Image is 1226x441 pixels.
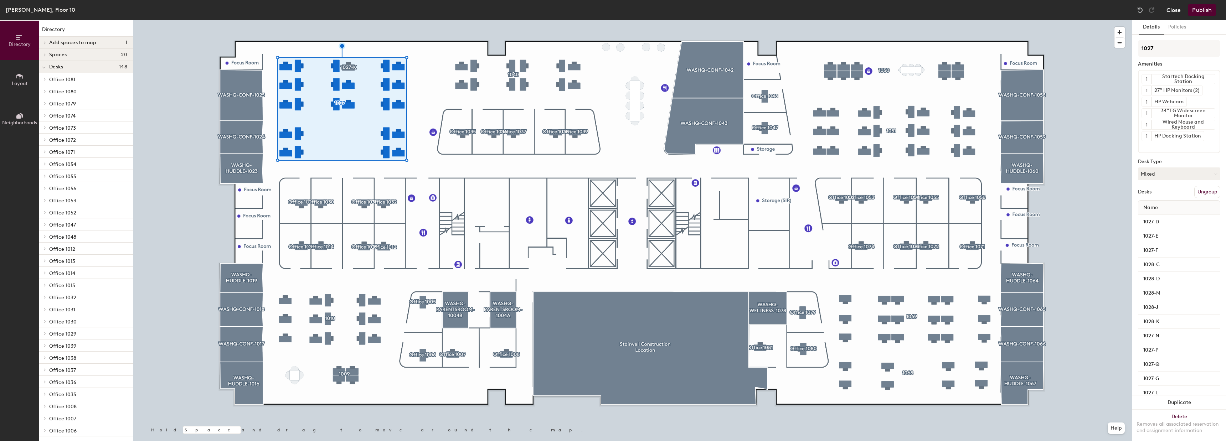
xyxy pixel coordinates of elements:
[1137,6,1144,14] img: Undo
[1132,410,1226,441] button: DeleteRemoves all associated reservation and assignment information
[49,40,97,46] span: Add spaces to map
[1146,87,1148,94] span: 1
[1140,388,1219,398] input: Unnamed desk
[1139,20,1164,35] button: Details
[1164,20,1190,35] button: Policies
[49,64,63,70] span: Desks
[1142,131,1151,141] button: 1
[1146,76,1148,83] span: 1
[1138,167,1220,180] button: Mixed
[49,331,76,337] span: Office 1029
[1140,288,1219,298] input: Unnamed desk
[49,295,76,301] span: Office 1032
[1140,359,1219,369] input: Unnamed desk
[49,186,76,192] span: Office 1056
[39,26,133,37] h1: Directory
[1137,421,1222,434] div: Removes all associated reservation and assignment information
[2,120,37,126] span: Neighborhoods
[49,428,77,434] span: Office 1006
[49,52,67,58] span: Spaces
[1140,217,1219,227] input: Unnamed desk
[1194,186,1220,198] button: Ungroup
[1142,109,1151,118] button: 1
[1151,109,1215,118] div: 34" LG Widescreen Monitor
[1151,86,1202,95] div: 27” HP Monitors (2)
[1140,274,1219,284] input: Unnamed desk
[1151,74,1215,84] div: Startech Docking Station
[1140,345,1219,355] input: Unnamed desk
[49,101,76,107] span: Office 1079
[1142,74,1151,84] button: 1
[49,234,76,240] span: Office 1048
[1146,121,1148,129] span: 1
[49,404,77,410] span: Office 1008
[1151,97,1186,107] div: HP Webcam
[1146,110,1148,117] span: 1
[1151,131,1204,141] div: HP Docking Station
[49,222,76,228] span: Office 1047
[1188,4,1216,16] button: Publish
[1148,6,1155,14] img: Redo
[49,210,76,216] span: Office 1052
[1140,302,1219,312] input: Unnamed desk
[1138,189,1152,195] div: Desks
[49,137,76,143] span: Office 1072
[1138,61,1220,67] div: Amenities
[49,258,75,264] span: Office 1013
[1140,231,1219,241] input: Unnamed desk
[12,81,28,87] span: Layout
[1138,159,1220,165] div: Desk Type
[49,149,75,155] span: Office 1071
[6,5,75,14] div: [PERSON_NAME], Floor 10
[1140,260,1219,270] input: Unnamed desk
[49,391,76,398] span: Office 1035
[49,343,76,349] span: Office 1039
[1140,245,1219,255] input: Unnamed desk
[119,64,127,70] span: 148
[49,379,76,385] span: Office 1036
[49,307,75,313] span: Office 1031
[1140,374,1219,384] input: Unnamed desk
[49,270,75,276] span: Office 1014
[1140,331,1219,341] input: Unnamed desk
[49,113,76,119] span: Office 1074
[1132,395,1226,410] button: Duplicate
[49,89,77,95] span: Office 1080
[49,416,76,422] span: Office 1007
[49,367,76,373] span: Office 1037
[49,198,76,204] span: Office 1053
[49,77,75,83] span: Office 1081
[49,319,77,325] span: Office 1030
[1108,422,1125,434] button: Help
[49,246,75,252] span: Office 1012
[49,161,76,167] span: Office 1054
[1146,98,1148,106] span: 1
[1166,4,1181,16] button: Close
[1140,201,1161,214] span: Name
[125,40,127,46] span: 1
[1142,86,1151,95] button: 1
[1142,97,1151,107] button: 1
[1151,120,1215,129] div: Wired Mouse and Keyboard
[49,355,76,361] span: Office 1038
[121,52,127,58] span: 20
[1140,317,1219,327] input: Unnamed desk
[1142,120,1151,129] button: 1
[1146,133,1148,140] span: 1
[49,282,75,289] span: Office 1015
[49,173,76,180] span: Office 1055
[9,41,31,47] span: Directory
[49,125,76,131] span: Office 1073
